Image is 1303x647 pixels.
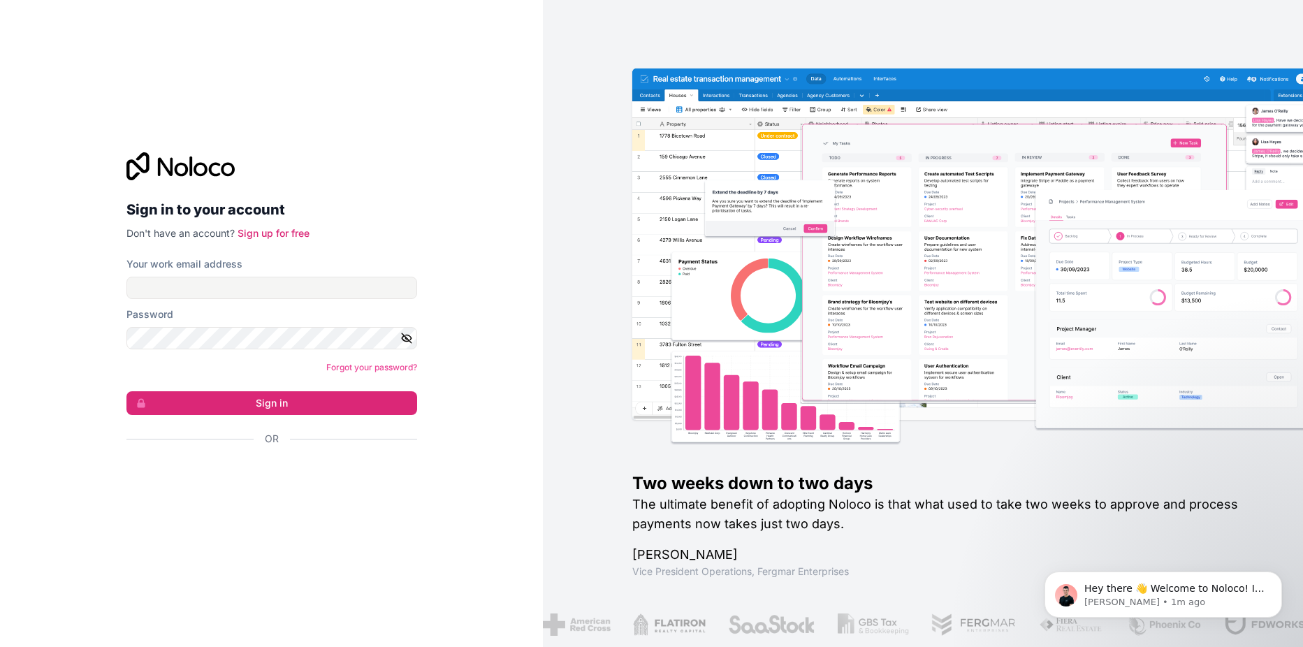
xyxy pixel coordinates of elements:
[119,461,413,492] iframe: Bouton "Se connecter avec Google"
[126,391,417,415] button: Sign in
[713,613,801,636] img: /assets/saastock-C6Zbiodz.png
[326,362,417,372] a: Forgot your password?
[126,307,173,321] label: Password
[618,613,691,636] img: /assets/flatiron-C8eUkumj.png
[126,327,417,349] input: Password
[632,495,1258,534] h2: The ultimate benefit of adopting Noloco is that what used to take two weeks to approve and proces...
[126,227,235,239] span: Don't have an account?
[126,197,417,222] h2: Sign in to your account
[238,227,310,239] a: Sign up for free
[632,472,1258,495] h1: Two weeks down to two days
[632,545,1258,565] h1: [PERSON_NAME]
[528,613,596,636] img: /assets/american-red-cross-BAupjrZR.png
[265,432,279,446] span: Or
[126,277,417,299] input: Email address
[1024,542,1303,640] iframe: Intercom notifications message
[632,565,1258,579] h1: Vice President Operations , Fergmar Enterprises
[126,257,242,271] label: Your work email address
[917,613,1002,636] img: /assets/fergmar-CudnrXN5.png
[823,613,894,636] img: /assets/gbstax-C-GtDUiK.png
